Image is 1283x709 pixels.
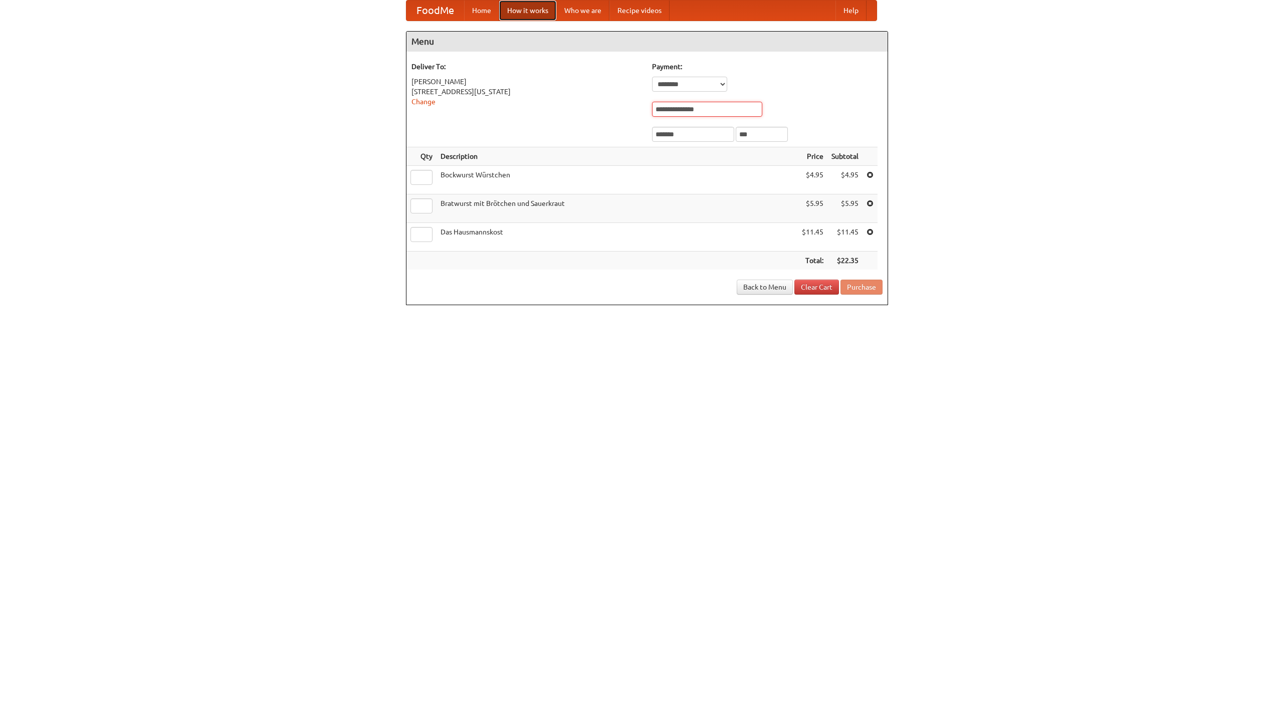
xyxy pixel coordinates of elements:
[437,166,798,194] td: Bockwurst Würstchen
[827,252,863,270] th: $22.35
[827,166,863,194] td: $4.95
[794,280,839,295] a: Clear Cart
[464,1,499,21] a: Home
[798,252,827,270] th: Total:
[411,98,436,106] a: Change
[437,223,798,252] td: Das Hausmannskost
[798,194,827,223] td: $5.95
[437,147,798,166] th: Description
[827,147,863,166] th: Subtotal
[835,1,867,21] a: Help
[556,1,609,21] a: Who we are
[798,166,827,194] td: $4.95
[499,1,556,21] a: How it works
[827,194,863,223] td: $5.95
[798,223,827,252] td: $11.45
[406,147,437,166] th: Qty
[411,77,642,87] div: [PERSON_NAME]
[406,1,464,21] a: FoodMe
[406,32,888,52] h4: Menu
[737,280,793,295] a: Back to Menu
[652,62,883,72] h5: Payment:
[411,62,642,72] h5: Deliver To:
[798,147,827,166] th: Price
[437,194,798,223] td: Bratwurst mit Brötchen und Sauerkraut
[411,87,642,97] div: [STREET_ADDRESS][US_STATE]
[827,223,863,252] td: $11.45
[840,280,883,295] button: Purchase
[609,1,670,21] a: Recipe videos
